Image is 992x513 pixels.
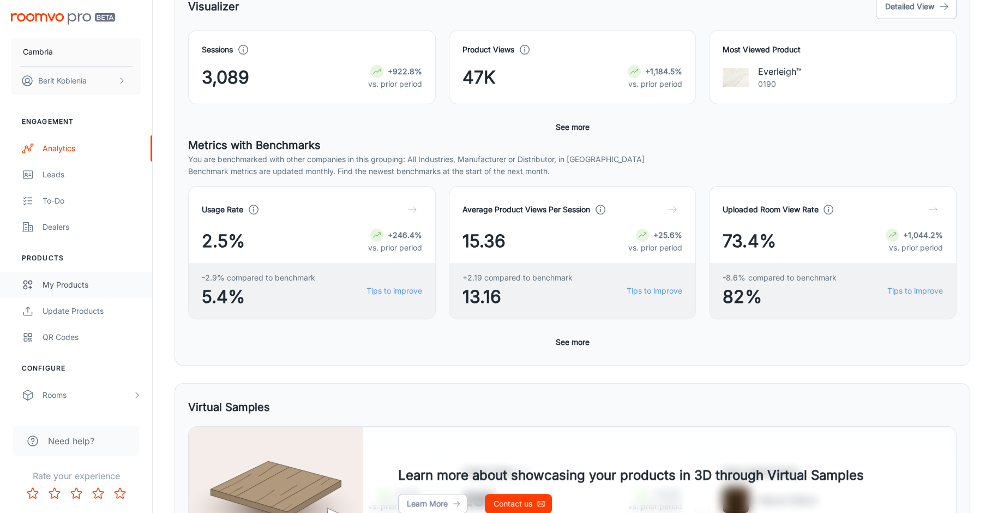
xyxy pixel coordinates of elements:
[462,284,573,310] span: 13.16
[22,482,44,504] button: Rate 1 star
[903,230,943,240] strong: +1,044.2%
[462,204,590,216] h4: Average Product Views Per Session
[368,78,422,90] p: vs. prior period
[388,230,422,240] strong: +246.4%
[202,204,243,216] h4: Usage Rate
[462,228,506,254] span: 15.36
[43,279,141,291] div: My Products
[188,399,270,415] h5: Virtual Samples
[202,272,315,284] span: -2.9% compared to benchmark
[11,67,141,95] button: Berit Kobienia
[11,13,115,25] img: Roomvo PRO Beta
[48,434,94,448] span: Need help?
[628,78,682,90] p: vs. prior period
[723,204,818,216] h4: Uploaded Room View Rate
[645,67,682,76] strong: +1,184.5%
[627,285,682,297] a: Tips to improve
[886,242,943,254] p: vs. prior period
[368,242,422,254] p: vs. prior period
[462,64,496,91] span: 47K
[757,78,801,90] p: 0190
[43,331,141,343] div: QR Codes
[398,466,864,485] h4: Learn more about showcasing your products in 3D through Virtual Samples
[38,75,87,87] p: Berit Kobienia
[723,44,943,56] h4: Most Viewed Product
[65,482,87,504] button: Rate 3 star
[202,64,249,91] span: 3,089
[87,482,109,504] button: Rate 4 star
[388,67,422,76] strong: +922.8%
[723,64,749,91] img: Everleigh™
[653,230,682,240] strong: +25.6%
[628,242,682,254] p: vs. prior period
[551,117,594,137] button: See more
[202,44,233,56] h4: Sessions
[43,142,141,154] div: Analytics
[11,38,141,66] button: Cambria
[43,305,141,317] div: Update Products
[44,482,65,504] button: Rate 2 star
[109,482,131,504] button: Rate 5 star
[887,285,943,297] a: Tips to improve
[43,195,141,207] div: To-do
[366,285,422,297] a: Tips to improve
[757,65,801,78] p: Everleigh™
[723,284,836,310] span: 82%
[23,46,53,58] p: Cambria
[188,165,957,177] p: Benchmark metrics are updated monthly. Find the newest benchmarks at the start of the next month.
[188,153,957,165] p: You are benchmarked with other companies in this grouping: All Industries, Manufacturer or Distri...
[43,169,141,181] div: Leads
[9,469,143,482] p: Rate your experience
[723,228,775,254] span: 73.4%
[462,272,573,284] span: +2.19 compared to benchmark
[551,332,594,352] button: See more
[202,228,245,254] span: 2.5%
[43,389,133,401] div: Rooms
[462,44,514,56] h4: Product Views
[202,284,315,310] span: 5.4%
[188,137,957,153] h5: Metrics with Benchmarks
[43,221,141,233] div: Dealers
[723,272,836,284] span: -8.6% compared to benchmark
